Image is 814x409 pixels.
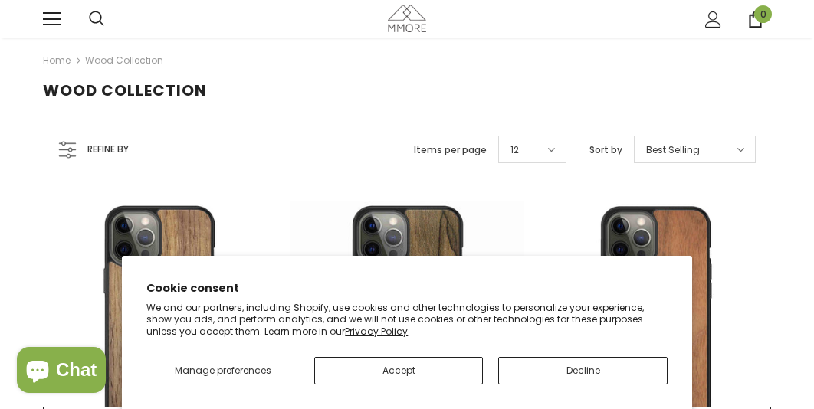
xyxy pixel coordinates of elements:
[747,11,763,28] a: 0
[510,142,519,158] span: 12
[12,347,110,397] inbox-online-store-chat: Shopify online store chat
[589,142,622,158] label: Sort by
[345,325,408,338] a: Privacy Policy
[414,142,487,158] label: Items per page
[85,54,163,67] a: Wood Collection
[175,364,271,377] span: Manage preferences
[43,80,207,101] span: Wood Collection
[146,302,667,338] p: We and our partners, including Shopify, use cookies and other technologies to personalize your ex...
[498,357,667,384] button: Decline
[146,280,667,296] h2: Cookie consent
[87,141,129,158] span: Refine by
[754,5,772,23] span: 0
[314,357,483,384] button: Accept
[388,5,426,31] img: MMORE Cases
[146,357,299,384] button: Manage preferences
[43,51,71,70] a: Home
[646,142,700,158] span: Best Selling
